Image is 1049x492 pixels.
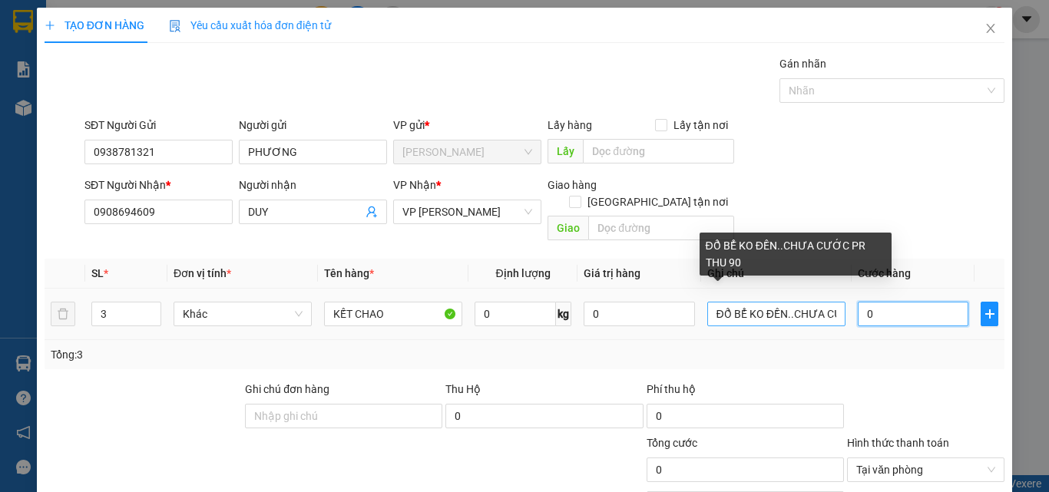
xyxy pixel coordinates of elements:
span: user-add [366,206,378,218]
span: Định lượng [495,267,550,279]
span: Hồ Chí Minh [402,140,532,163]
label: Ghi chú đơn hàng [245,383,329,395]
span: plus [45,20,55,31]
input: Dọc đường [583,139,734,163]
span: TẠO ĐƠN HÀNG [45,19,144,31]
span: kg [556,302,571,326]
span: Khác [183,302,303,325]
span: VP Nhận [393,179,436,191]
span: Đơn vị tính [174,267,231,279]
input: 0 [584,302,694,326]
span: Lấy [548,139,583,163]
span: SL [91,267,104,279]
span: Tên hàng [324,267,374,279]
div: ĐỔ BỂ KO ĐỀN..CHƯA CƯỚC PR THU 90 [700,233,892,276]
span: Tại văn phòng [856,458,995,481]
span: down [148,315,157,325]
span: Giao hàng [548,179,597,191]
div: Người nhận [239,177,387,193]
label: Gán nhãn [779,58,826,70]
span: [GEOGRAPHIC_DATA] tận nơi [581,193,734,210]
div: VP gửi [393,117,541,134]
img: icon [169,20,181,32]
span: up [148,305,157,314]
span: close [984,22,997,35]
input: Dọc đường [588,216,734,240]
span: Tổng cước [647,437,697,449]
button: plus [981,302,998,326]
div: Phí thu hộ [647,381,844,404]
span: plus [981,308,998,320]
span: Lấy hàng [548,119,592,131]
span: close-circle [987,465,996,474]
button: delete [51,302,75,326]
label: Hình thức thanh toán [847,437,949,449]
span: Thu Hộ [445,383,481,395]
span: VP Phan Rang [402,200,532,223]
div: Tổng: 3 [51,346,406,363]
div: SĐT Người Gửi [84,117,233,134]
input: Ghi chú đơn hàng [245,404,442,428]
input: Ghi Chú [707,302,845,326]
span: Yêu cầu xuất hóa đơn điện tử [169,19,331,31]
div: Người gửi [239,117,387,134]
span: Decrease Value [144,314,160,325]
button: Close [969,8,1012,51]
div: SĐT Người Nhận [84,177,233,193]
span: Increase Value [144,302,160,314]
span: Lấy tận nơi [667,117,734,134]
input: VD: Bàn, Ghế [324,302,462,326]
span: Giá trị hàng [584,267,640,279]
span: Giao [548,216,588,240]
